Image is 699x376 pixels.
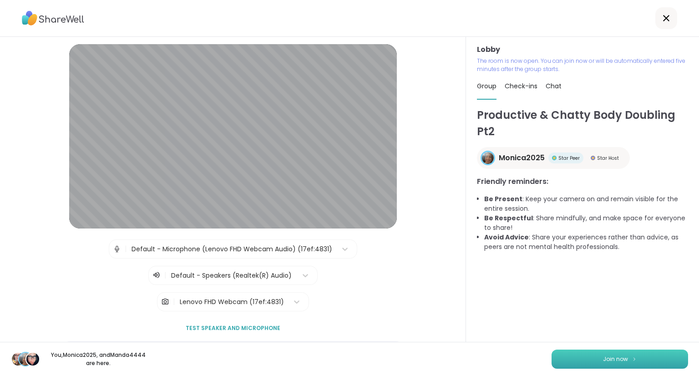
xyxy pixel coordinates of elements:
img: Star Peer [552,156,557,160]
img: Microphone [113,240,121,258]
a: Monica2025Monica2025Star PeerStar PeerStar HostStar Host [477,147,630,169]
img: bt7lmt [12,353,25,366]
span: | [125,240,127,258]
h1: Productive & Chatty Body Doubling Pt2 [477,107,688,140]
li: : Share your experiences rather than advice, as peers are not mental health professionals. [484,233,688,252]
div: Default - Microphone (Lenovo FHD Webcam Audio) (17ef:4831) [132,244,332,254]
p: The room is now open. You can join now or will be automatically entered five minutes after the gr... [477,57,688,73]
button: Join now [552,350,688,369]
img: Star Host [591,156,595,160]
div: Lenovo FHD Webcam (17ef:4831) [180,297,284,307]
span: Monica2025 [499,152,545,163]
img: Camera [161,293,169,311]
span: Star Host [597,155,619,162]
p: You, Monica2025 , and Manda4444 are here. [47,351,149,367]
h3: Lobby [477,44,688,55]
img: Monica2025 [19,353,32,366]
span: | [164,270,167,281]
span: Star Peer [558,155,580,162]
span: Check-ins [505,81,537,91]
h3: Friendly reminders: [477,176,688,187]
li: : Share mindfully, and make space for everyone to share! [484,213,688,233]
b: Be Respectful [484,213,533,223]
img: Manda4444 [26,353,39,366]
div: 🎉 Chrome audio is fixed! If this is your first group, please restart your browser so audio works ... [61,341,405,358]
span: | [173,293,175,311]
img: Monica2025 [482,152,494,164]
span: Test speaker and microphone [186,324,280,332]
span: Join now [603,355,628,363]
li: : Keep your camera on and remain visible for the entire session. [484,194,688,213]
img: ShareWell Logo [22,8,84,29]
b: Be Present [484,194,522,203]
b: Avoid Advice [484,233,529,242]
span: Group [477,81,496,91]
img: ShareWell Logomark [632,356,637,361]
span: Chat [546,81,562,91]
button: Test speaker and microphone [182,319,284,338]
